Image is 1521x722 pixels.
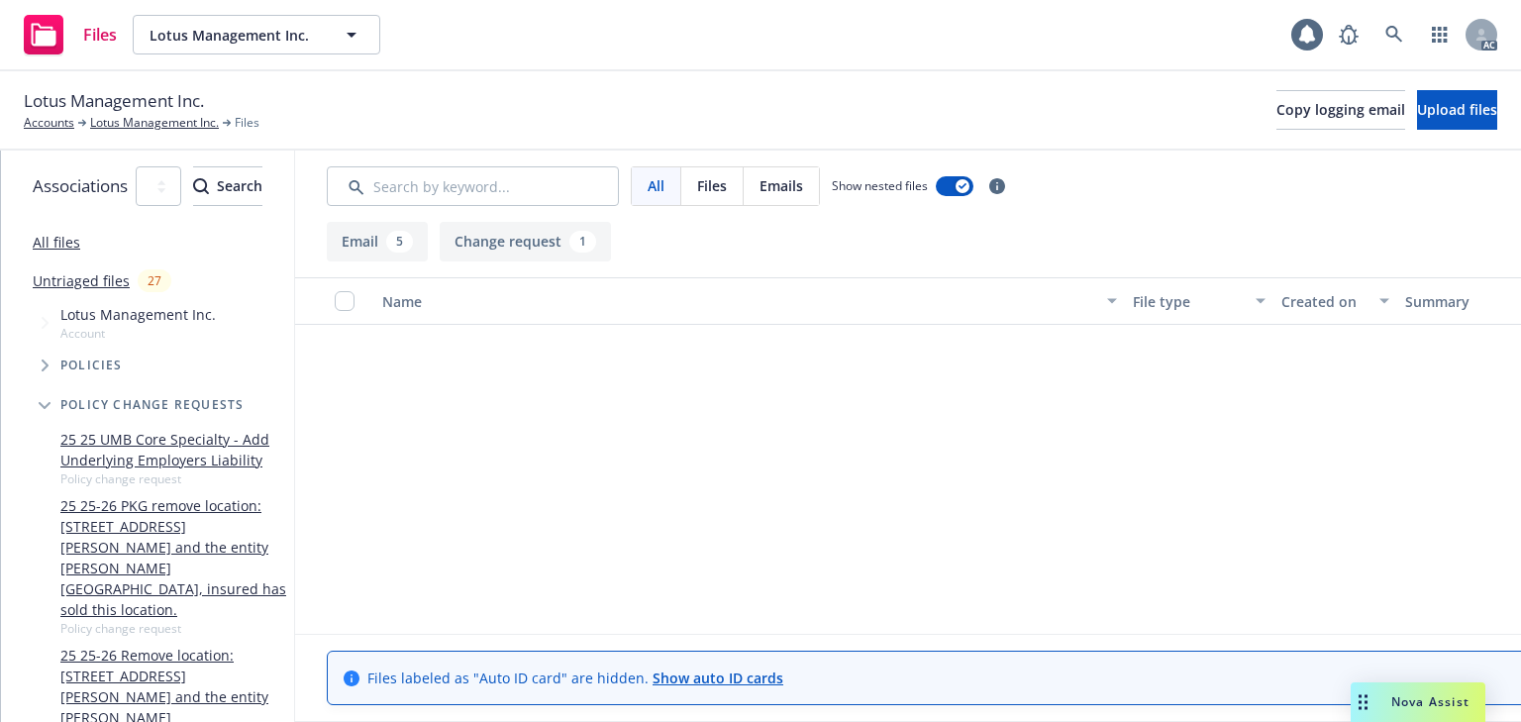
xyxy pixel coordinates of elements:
[33,233,80,252] a: All files
[832,177,928,194] span: Show nested files
[1391,693,1470,710] span: Nova Assist
[24,114,74,132] a: Accounts
[1405,291,1516,312] div: Summary
[133,15,380,54] button: Lotus Management Inc.
[16,7,125,62] a: Files
[60,360,123,371] span: Policies
[386,231,413,253] div: 5
[1351,682,1485,722] button: Nova Assist
[60,304,216,325] span: Lotus Management Inc.
[327,222,428,261] button: Email
[382,291,1095,312] div: Name
[1276,90,1405,130] button: Copy logging email
[1417,100,1497,119] span: Upload files
[60,325,216,342] span: Account
[138,269,171,292] div: 27
[1276,100,1405,119] span: Copy logging email
[374,277,1125,325] button: Name
[193,166,262,206] button: SearchSearch
[648,175,664,196] span: All
[193,178,209,194] svg: Search
[60,429,286,470] a: 25 25 UMB Core Specialty - Add Underlying Employers Liability
[1133,291,1244,312] div: File type
[1351,682,1375,722] div: Drag to move
[60,399,244,411] span: Policy change requests
[60,620,286,637] span: Policy change request
[1125,277,1273,325] button: File type
[1417,90,1497,130] button: Upload files
[1273,277,1397,325] button: Created on
[235,114,259,132] span: Files
[24,88,204,114] span: Lotus Management Inc.
[1420,15,1460,54] a: Switch app
[653,669,783,687] a: Show auto ID cards
[193,167,262,205] div: Search
[440,222,611,261] button: Change request
[697,175,727,196] span: Files
[33,270,130,291] a: Untriaged files
[150,25,321,46] span: Lotus Management Inc.
[1329,15,1369,54] a: Report a Bug
[83,27,117,43] span: Files
[367,668,783,688] span: Files labeled as "Auto ID card" are hidden.
[1281,291,1368,312] div: Created on
[90,114,219,132] a: Lotus Management Inc.
[569,231,596,253] div: 1
[60,495,286,620] a: 25 25-26 PKG remove location: [STREET_ADDRESS][PERSON_NAME] and the entity [PERSON_NAME][GEOGRAPH...
[1374,15,1414,54] a: Search
[327,166,619,206] input: Search by keyword...
[60,470,286,487] span: Policy change request
[760,175,803,196] span: Emails
[33,173,128,199] span: Associations
[335,291,355,311] input: Select all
